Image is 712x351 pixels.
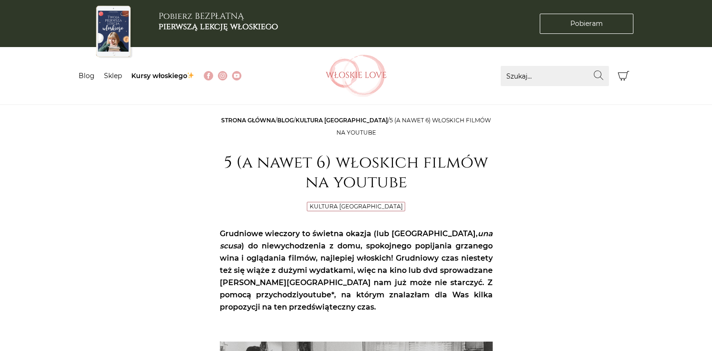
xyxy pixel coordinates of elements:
a: Blog [79,72,95,80]
h1: 5 (a nawet 6) włoskich filmów na youtube [220,153,493,192]
a: Pobieram [540,14,633,34]
h3: Pobierz BEZPŁATNĄ [159,11,278,32]
img: Włoskielove [326,55,387,97]
img: ✨ [187,72,194,79]
a: Sklep [104,72,122,80]
em: una scusa [220,229,493,250]
span: 5 (a nawet 6) włoskich filmów na youtube [336,117,491,136]
strong: youtube [299,290,331,299]
button: Koszyk [614,66,634,86]
a: Kursy włoskiego [131,72,195,80]
span: Pobieram [570,19,603,29]
a: Kultura [GEOGRAPHIC_DATA] [310,203,403,210]
a: Kultura [GEOGRAPHIC_DATA] [296,117,388,124]
input: Szukaj... [501,66,609,86]
a: Strona główna [221,117,275,124]
a: Blog [277,117,294,124]
p: Grudniowe wieczory to świetna okazja (lub [GEOGRAPHIC_DATA], ) do niewychodzenia z domu, spokojne... [220,228,493,313]
span: / / / [221,117,491,136]
b: pierwszą lekcję włoskiego [159,21,278,32]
